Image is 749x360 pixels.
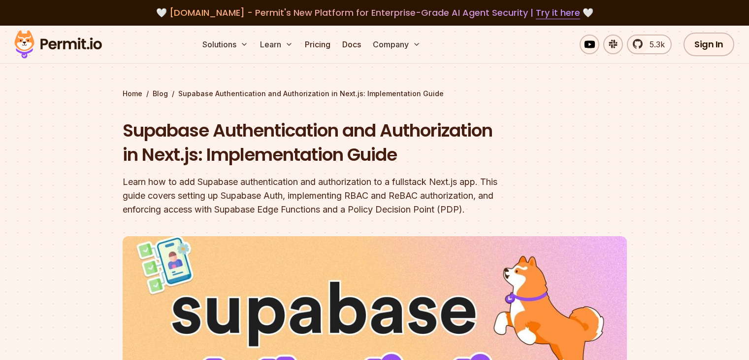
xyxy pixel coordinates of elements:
[198,35,252,54] button: Solutions
[536,6,580,19] a: Try it here
[684,33,734,56] a: Sign In
[123,89,142,99] a: Home
[338,35,365,54] a: Docs
[369,35,424,54] button: Company
[627,35,672,54] a: 5.3k
[153,89,168,99] a: Blog
[123,89,627,99] div: / /
[24,6,725,20] div: 🤍 🤍
[301,35,334,54] a: Pricing
[644,38,665,50] span: 5.3k
[123,175,501,216] div: Learn how to add Supabase authentication and authorization to a fullstack Next.js app. This guide...
[169,6,580,19] span: [DOMAIN_NAME] - Permit's New Platform for Enterprise-Grade AI Agent Security |
[256,35,297,54] button: Learn
[123,118,501,167] h1: Supabase Authentication and Authorization in Next.js: Implementation Guide
[10,28,106,61] img: Permit logo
